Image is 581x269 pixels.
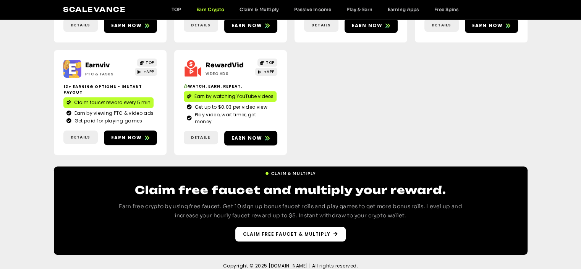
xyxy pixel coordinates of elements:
[206,61,244,69] a: RewardVid
[85,71,133,77] h2: PTC & Tasks
[107,183,474,197] h2: Claim free faucet and multiply your reward.
[135,68,157,76] a: +APP
[164,7,189,12] a: TOP
[243,231,330,238] span: Claim free faucet & multiply
[184,84,188,88] img: ♻️
[432,22,451,28] span: Details
[232,7,286,12] a: Claim & Multiply
[465,18,518,33] a: Earn now
[146,60,154,65] span: TOP
[206,71,253,77] h2: Video ads
[345,18,398,33] a: Earn now
[255,68,277,76] a: +APP
[107,202,474,220] p: Earn free crypto by using free faucet. Get 10 sign up bonus faucet rolls and play games to get mo...
[271,171,316,176] span: Claim & Multiply
[63,130,98,144] a: Details
[352,22,383,29] span: Earn now
[231,135,262,142] span: Earn now
[304,18,338,32] a: Details
[426,7,466,12] a: Free Spins
[338,7,380,12] a: Play & Earn
[224,131,277,145] a: Earn now
[184,83,277,89] h2: Watch. Earn. Repeat.
[286,7,338,12] a: Passive Income
[137,59,157,67] a: TOP
[224,18,277,33] a: Earn now
[104,130,157,145] a: Earn now
[144,69,154,75] span: +APP
[265,168,316,176] a: Claim & Multiply
[311,22,331,28] span: Details
[85,61,110,69] a: Earnviv
[104,18,157,33] a: Earn now
[73,110,154,117] span: Earn by viewing PTC & video ads
[71,134,90,140] span: Details
[380,7,426,12] a: Earning Apps
[111,22,142,29] span: Earn now
[231,22,262,29] span: Earn now
[184,18,218,32] a: Details
[111,134,142,141] span: Earn now
[63,18,98,32] a: Details
[74,99,151,106] span: Claim faucet reward every 5 min
[71,22,90,28] span: Details
[235,227,346,241] a: Claim free faucet & multiply
[257,59,277,67] a: TOP
[472,22,503,29] span: Earn now
[184,91,277,102] a: Earn by watching YouTube videos
[266,60,275,65] span: TOP
[194,93,274,100] span: Earn by watching YouTube videos
[63,97,154,108] a: Claim faucet reward every 5 min
[73,117,142,124] span: Get paid for playing games
[193,111,274,125] span: Play video, wait timer, get money
[189,7,232,12] a: Earn Crypto
[193,104,267,111] span: Get up to $0.03 per video view
[264,69,275,75] span: +APP
[424,18,459,32] a: Details
[164,7,466,12] nav: Menu
[184,131,218,144] a: Details
[191,22,210,28] span: Details
[63,84,157,95] h2: 12+ Earning options - instant payout
[63,5,126,13] a: Scalevance
[191,135,210,140] span: Details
